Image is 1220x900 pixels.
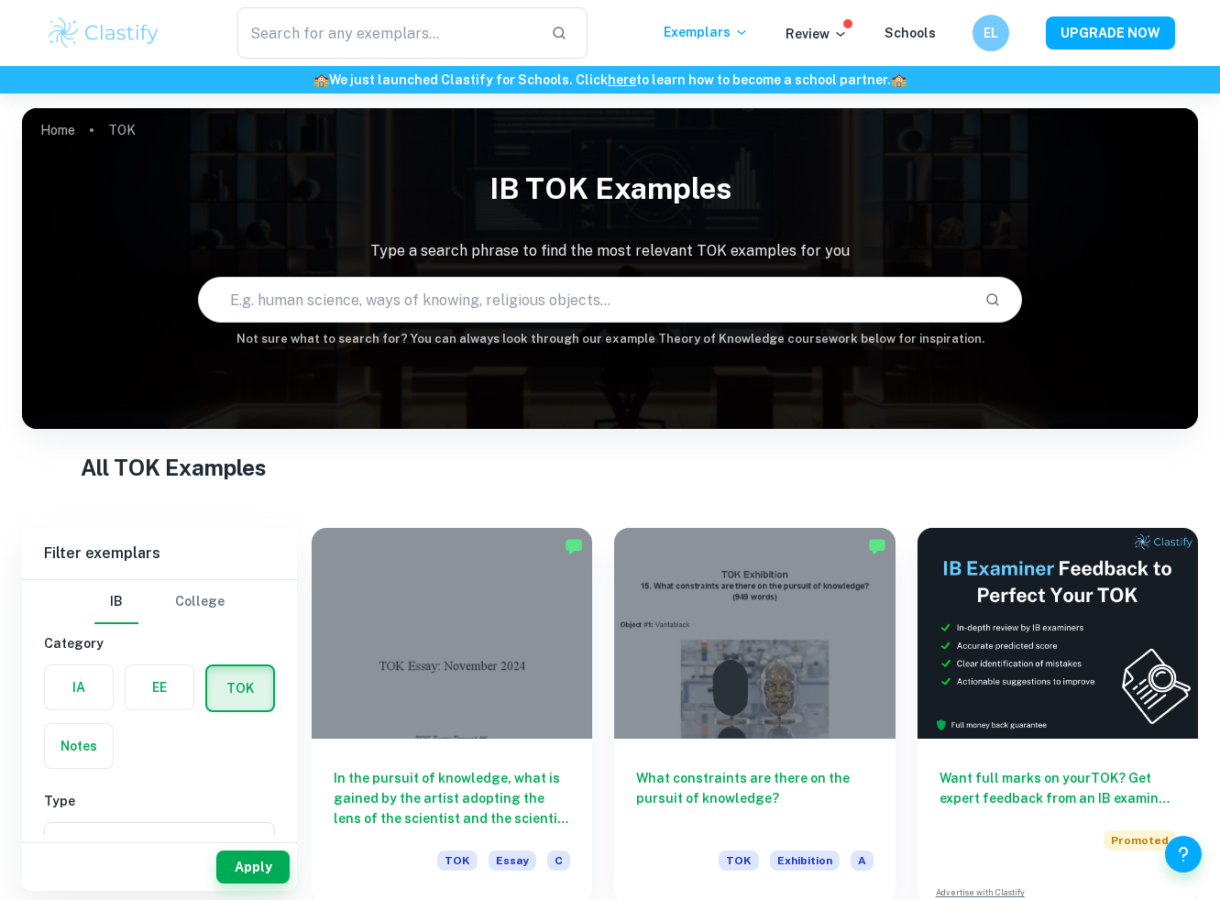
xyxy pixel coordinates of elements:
[973,15,1009,51] button: EL
[45,724,113,768] button: Notes
[1046,16,1175,49] button: UPGRADE NOW
[1104,830,1176,851] span: Promoted
[94,580,225,624] div: Filter type choice
[22,528,297,579] h6: Filter exemplars
[45,665,113,709] button: IA
[207,666,273,710] button: TOK
[719,851,759,871] span: TOK
[46,15,162,51] img: Clastify logo
[936,886,1025,899] a: Advertise with Clastify
[22,240,1198,262] p: Type a search phrase to find the most relevant TOK examples for you
[608,72,636,87] a: here
[489,851,536,871] span: Essay
[851,851,874,871] span: A
[770,851,840,871] span: Exhibition
[977,284,1008,315] button: Search
[1165,836,1202,873] button: Help and Feedback
[199,274,969,325] input: E.g. human science, ways of knowing, religious objects...
[437,851,478,871] span: TOK
[565,537,583,555] img: Marked
[636,768,873,829] h6: What constraints are there on the pursuit of knowledge?
[313,72,329,87] span: 🏫
[44,633,275,653] h6: Category
[868,537,886,555] img: Marked
[94,580,138,624] button: IB
[216,851,290,884] button: Apply
[891,72,907,87] span: 🏫
[126,665,193,709] button: EE
[22,330,1198,348] h6: Not sure what to search for? You can always look through our example Theory of Knowledge coursewo...
[940,768,1176,808] h6: Want full marks on your TOK ? Get expert feedback from an IB examiner!
[980,23,1001,43] h6: EL
[237,7,537,59] input: Search for any exemplars...
[786,24,848,44] p: Review
[44,791,275,811] h6: Type
[547,851,570,871] span: C
[664,22,749,42] p: Exemplars
[334,768,570,829] h6: In the pursuit of knowledge, what is gained by the artist adopting the lens of the scientist and ...
[885,26,936,40] a: Schools
[81,451,1139,484] h1: All TOK Examples
[918,528,1198,739] img: Thumbnail
[40,117,75,143] a: Home
[175,580,225,624] button: College
[108,120,136,140] p: TOK
[4,70,1216,90] h6: We just launched Clastify for Schools. Click to learn how to become a school partner.
[22,159,1198,218] h1: IB TOK examples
